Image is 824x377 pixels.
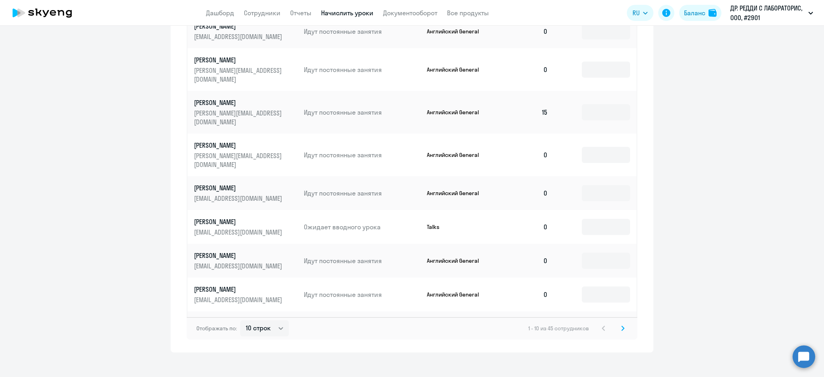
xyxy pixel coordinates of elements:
p: [PERSON_NAME] [194,285,284,294]
p: [EMAIL_ADDRESS][DOMAIN_NAME] [194,32,284,41]
p: Английский General [427,109,487,116]
a: [PERSON_NAME][PERSON_NAME][EMAIL_ADDRESS][DOMAIN_NAME] [194,141,297,169]
p: [EMAIL_ADDRESS][DOMAIN_NAME] [194,228,284,237]
td: 15 [498,91,554,134]
span: 1 - 10 из 45 сотрудников [528,325,589,332]
p: [EMAIL_ADDRESS][DOMAIN_NAME] [194,295,284,304]
a: Документооборот [383,9,437,17]
td: 0 [498,48,554,91]
td: 0 [498,176,554,210]
p: [PERSON_NAME] [194,22,284,31]
button: RU [627,5,653,21]
td: 0 [498,14,554,48]
span: Отображать по: [196,325,237,332]
p: Идут постоянные занятия [304,65,420,74]
p: Идут постоянные занятия [304,290,420,299]
p: Talks [427,223,487,231]
a: Все продукты [447,9,489,17]
p: [PERSON_NAME] [194,98,284,107]
a: [PERSON_NAME][EMAIL_ADDRESS][DOMAIN_NAME] [194,183,297,203]
p: ДР. РЕДДИ С ЛАБОРАТОРИС, ООО, #2901 [730,3,805,23]
p: Английский General [427,190,487,197]
p: [PERSON_NAME] [194,183,284,192]
a: [PERSON_NAME][PERSON_NAME][EMAIL_ADDRESS][DOMAIN_NAME] [194,56,297,84]
p: Идут постоянные занятия [304,189,420,198]
a: [PERSON_NAME][EMAIL_ADDRESS][DOMAIN_NAME] [194,251,297,270]
a: Отчеты [290,9,311,17]
a: Дашборд [206,9,234,17]
p: Идут постоянные занятия [304,256,420,265]
a: Начислить уроки [321,9,373,17]
td: 0 [498,134,554,176]
p: [EMAIL_ADDRESS][DOMAIN_NAME] [194,262,284,270]
button: Балансbalance [679,5,721,21]
p: [PERSON_NAME][EMAIL_ADDRESS][DOMAIN_NAME] [194,109,284,126]
p: Английский General [427,151,487,159]
a: [PERSON_NAME][EMAIL_ADDRESS][DOMAIN_NAME] [194,22,297,41]
img: balance [709,9,717,17]
p: Идут постоянные занятия [304,108,420,117]
td: 0 [498,311,554,354]
span: RU [632,8,640,18]
td: 0 [498,244,554,278]
a: [PERSON_NAME][EMAIL_ADDRESS][DOMAIN_NAME] [194,285,297,304]
p: Английский General [427,66,487,73]
p: Английский General [427,28,487,35]
p: Английский General [427,257,487,264]
p: Идут постоянные занятия [304,27,420,36]
p: Ожидает вводного урока [304,222,420,231]
p: Идут постоянные занятия [304,150,420,159]
p: [PERSON_NAME][EMAIL_ADDRESS][DOMAIN_NAME] [194,151,284,169]
p: Английский General [427,291,487,298]
p: [EMAIL_ADDRESS][DOMAIN_NAME] [194,194,284,203]
p: [PERSON_NAME] [194,56,284,64]
p: [PERSON_NAME] [194,251,284,260]
p: [PERSON_NAME] [194,141,284,150]
a: [PERSON_NAME][PERSON_NAME][EMAIL_ADDRESS][DOMAIN_NAME] [194,98,297,126]
button: ДР. РЕДДИ С ЛАБОРАТОРИС, ООО, #2901 [726,3,817,23]
p: [PERSON_NAME][EMAIL_ADDRESS][DOMAIN_NAME] [194,66,284,84]
div: Баланс [684,8,705,18]
td: 0 [498,278,554,311]
a: Сотрудники [244,9,280,17]
p: [PERSON_NAME] [194,217,284,226]
td: 0 [498,210,554,244]
a: [PERSON_NAME][EMAIL_ADDRESS][DOMAIN_NAME] [194,217,297,237]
